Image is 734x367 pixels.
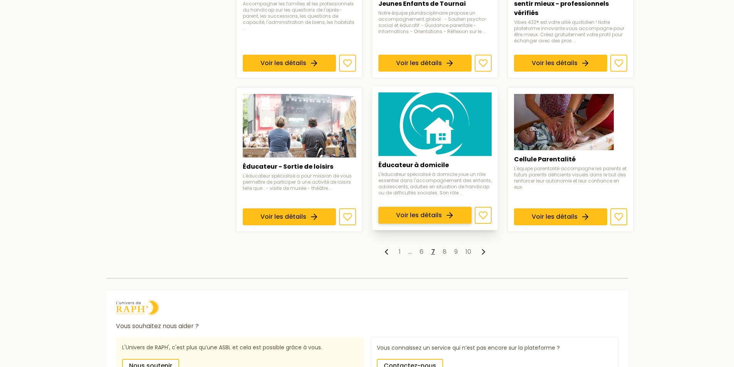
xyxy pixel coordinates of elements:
a: Voir les détails [378,55,472,72]
a: Voir les détails [243,208,336,225]
a: Voir les détails [514,55,607,72]
p: Vous connaissez un service qui n’est pas encore sur la plateforme ? [377,344,612,353]
button: Ajouter aux favoris [339,208,356,225]
a: 7 [431,247,435,256]
a: Voir les détails [378,207,472,224]
img: logo Univers de Raph [116,300,159,315]
button: Ajouter aux favoris [339,55,356,72]
button: Ajouter aux favoris [475,207,492,224]
a: 1 [399,247,401,256]
a: 6 [420,247,423,256]
a: 10 [465,247,471,256]
li: … [408,247,412,256]
button: Ajouter aux favoris [610,55,627,72]
a: Voir les détails [243,55,336,72]
a: 8 [443,247,447,256]
button: Ajouter aux favoris [475,55,492,72]
a: 9 [454,247,458,256]
p: Vous souhaitez nous aider ? [116,322,618,331]
a: Voir les détails [514,208,607,225]
p: L'Univers de RAPH', c'est plus qu’une ASBL et cela est possible grâce à vous. [122,343,358,353]
button: Ajouter aux favoris [610,208,627,225]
